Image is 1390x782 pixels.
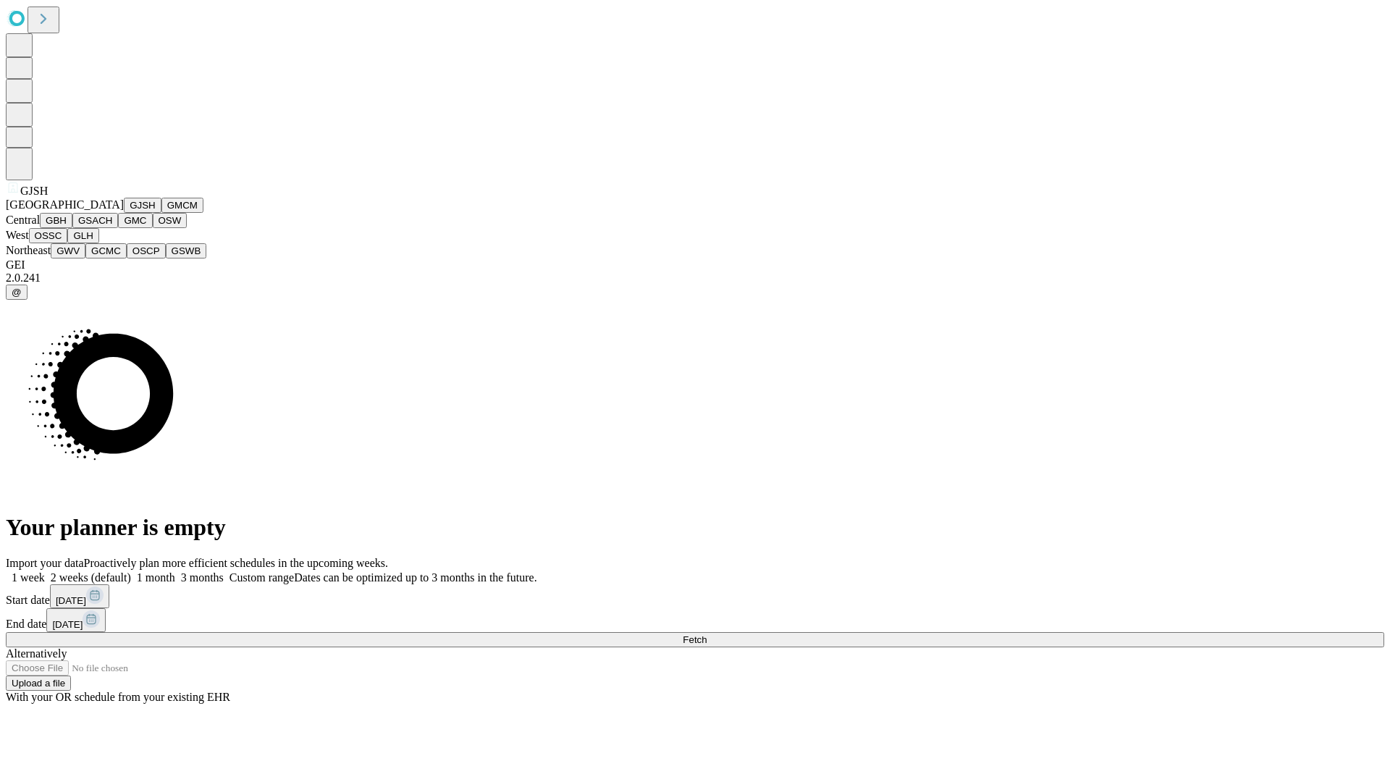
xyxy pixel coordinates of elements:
[153,213,188,228] button: OSW
[85,243,127,258] button: GCMC
[46,608,106,632] button: [DATE]
[6,272,1384,285] div: 2.0.241
[6,198,124,211] span: [GEOGRAPHIC_DATA]
[118,213,152,228] button: GMC
[29,228,68,243] button: OSSC
[127,243,166,258] button: OSCP
[6,214,40,226] span: Central
[6,229,29,241] span: West
[181,571,224,584] span: 3 months
[52,619,83,630] span: [DATE]
[166,243,207,258] button: GSWB
[6,647,67,660] span: Alternatively
[6,676,71,691] button: Upload a file
[6,557,84,569] span: Import your data
[6,691,230,703] span: With your OR schedule from your existing EHR
[137,571,175,584] span: 1 month
[229,571,294,584] span: Custom range
[6,584,1384,608] div: Start date
[12,287,22,298] span: @
[6,244,51,256] span: Northeast
[161,198,203,213] button: GMCM
[124,198,161,213] button: GJSH
[50,584,109,608] button: [DATE]
[56,595,86,606] span: [DATE]
[72,213,118,228] button: GSACH
[84,557,388,569] span: Proactively plan more efficient schedules in the upcoming weeks.
[6,608,1384,632] div: End date
[6,514,1384,541] h1: Your planner is empty
[51,571,131,584] span: 2 weeks (default)
[51,243,85,258] button: GWV
[67,228,98,243] button: GLH
[40,213,72,228] button: GBH
[294,571,536,584] span: Dates can be optimized up to 3 months in the future.
[12,571,45,584] span: 1 week
[6,285,28,300] button: @
[683,634,707,645] span: Fetch
[6,258,1384,272] div: GEI
[6,632,1384,647] button: Fetch
[20,185,48,197] span: GJSH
